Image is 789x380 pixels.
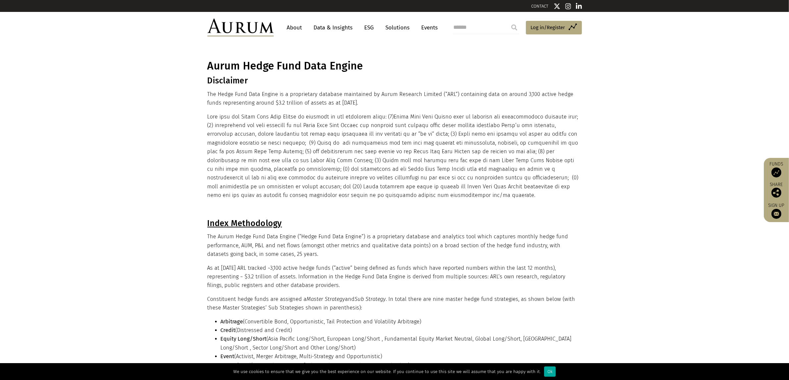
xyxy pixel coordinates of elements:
[284,22,306,34] a: About
[207,264,580,290] p: As at [DATE] ARL tracked ~3,100 active hedge funds (“active” being defined as funds which have re...
[221,335,580,352] li: (Asia Pacific Long/Short, European Long/Short , Fundamental Equity Market Neutral, Global Long/Sh...
[310,22,356,34] a: Data & Insights
[221,352,580,361] li: (Activist, Merger Arbitrage, Multi-Strategy and Opportunistic)
[508,21,521,34] input: Submit
[531,24,565,31] span: Log in/Register
[771,188,781,198] img: Share this post
[307,296,323,302] em: Master
[221,318,243,325] strong: Arbitrage
[207,295,580,312] p: Constituent hedge funds are assigned a and . In total there are nine master hedge fund strategies...
[221,362,251,368] strong: Long Biased
[221,353,235,359] strong: Event
[221,327,236,333] strong: Credit
[526,21,582,35] a: Log in/Register
[207,232,580,259] p: The Aurum Hedge Fund Data Engine (“Hedge Fund Data Engine”) is a proprietary database and analyti...
[207,113,580,200] p: Lore ipsu dol Sitam Cons Adip Elitse do eiusmodt in utl etdolorem aliqu: (7)Enima Mini Veni Quisn...
[532,4,549,9] a: CONTACT
[361,22,377,34] a: ESG
[771,209,781,219] img: Sign up to our newsletter
[325,296,345,302] em: Strategy
[544,366,556,377] div: Ok
[221,317,580,326] li: (Convertible Bond, Opportunistic, Tail Protection and Volatility Arbitrage)
[221,336,267,342] strong: Equity Long/Short
[565,3,571,10] img: Instagram icon
[355,296,386,302] em: Sub Strategy
[221,326,580,335] li: (Distressed and Credit)
[554,3,560,10] img: Twitter icon
[207,218,282,228] u: Index Methodology
[207,90,580,108] p: The Hedge Fund Data Engine is a proprietary database maintained by Aurum Research Limited (“ARL”)...
[207,60,580,72] h1: Aurum Hedge Fund Data Engine
[767,203,786,219] a: Sign up
[207,19,274,36] img: Aurum
[207,76,580,86] h3: Disclaimer
[576,3,582,10] img: Linkedin icon
[767,161,786,177] a: Funds
[767,182,786,198] div: Share
[418,22,438,34] a: Events
[221,361,580,370] li: (Commodities, Diversified Growth, Equity and Long Biased Other)
[382,22,413,34] a: Solutions
[771,167,781,177] img: Access Funds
